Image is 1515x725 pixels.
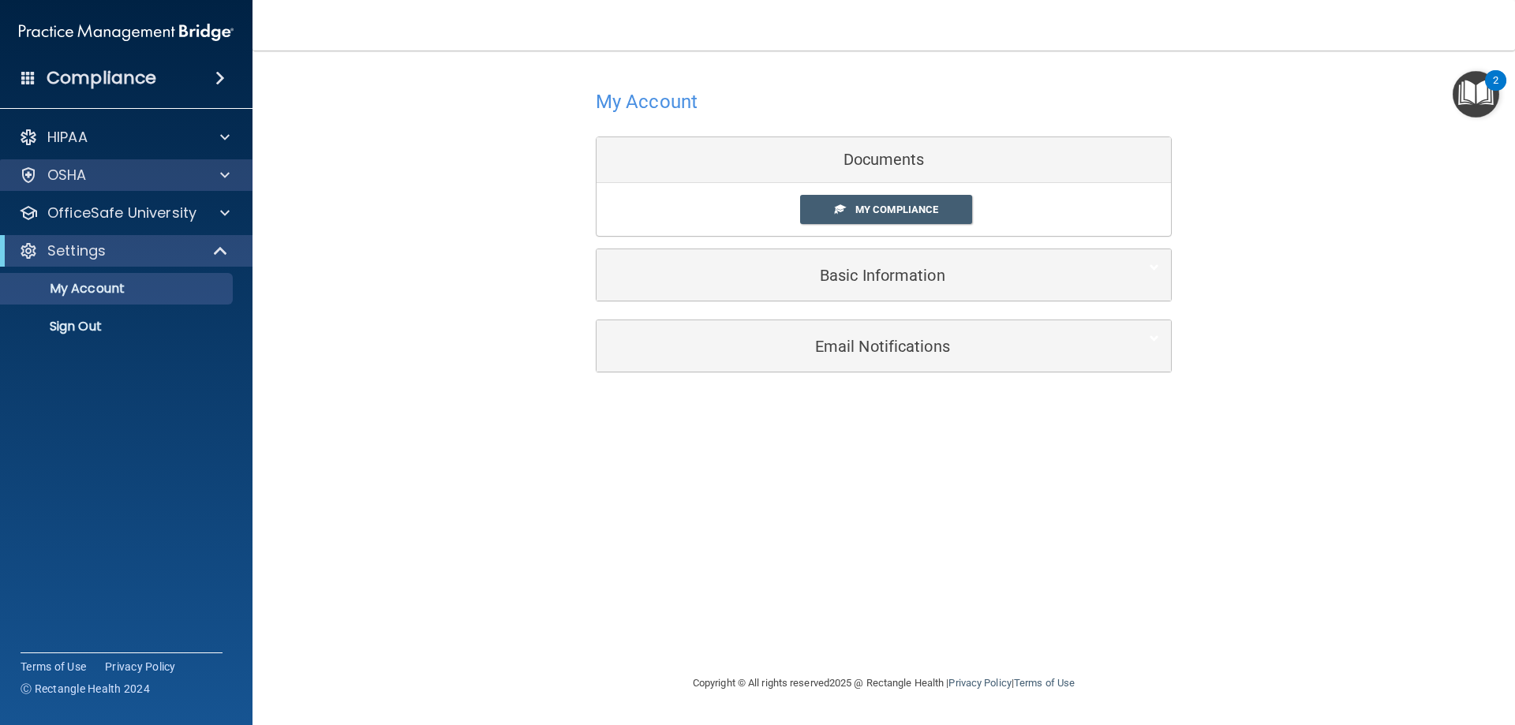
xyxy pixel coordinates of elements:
a: Email Notifications [608,328,1159,364]
p: OfficeSafe University [47,204,196,222]
a: Terms of Use [1014,677,1075,689]
p: OSHA [47,166,87,185]
p: My Account [10,281,226,297]
span: Ⓒ Rectangle Health 2024 [21,681,150,697]
a: OSHA [19,166,230,185]
a: Privacy Policy [948,677,1011,689]
h5: Basic Information [608,267,1111,284]
p: Settings [47,241,106,260]
div: Copyright © All rights reserved 2025 @ Rectangle Health | | [596,658,1172,708]
a: HIPAA [19,128,230,147]
span: My Compliance [855,204,938,215]
h4: My Account [596,92,698,112]
a: OfficeSafe University [19,204,230,222]
a: Basic Information [608,257,1159,293]
h4: Compliance [47,67,156,89]
div: 2 [1493,80,1498,101]
div: Documents [597,137,1171,183]
a: Settings [19,241,229,260]
img: PMB logo [19,17,234,48]
p: HIPAA [47,128,88,147]
button: Open Resource Center, 2 new notifications [1453,71,1499,118]
p: Sign Out [10,319,226,334]
h5: Email Notifications [608,338,1111,355]
a: Terms of Use [21,659,86,675]
a: Privacy Policy [105,659,176,675]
